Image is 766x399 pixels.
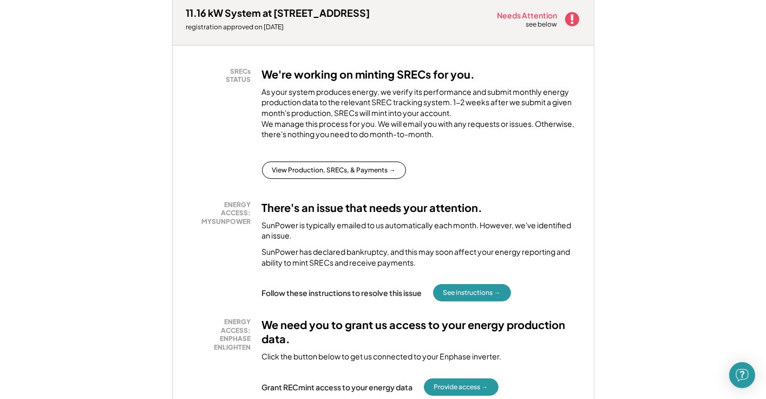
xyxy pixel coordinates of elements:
[433,284,511,301] button: See instructions →
[526,20,559,29] div: see below
[262,220,580,241] div: SunPower is typically emailed to us automatically each month. However, we've identified an issue.
[262,87,580,145] div: As your system produces energy, we verify its performance and submit monthly energy production da...
[262,247,580,268] div: SunPower has declared bankruptcy, and this may soon affect your energy reporting and ability to m...
[192,67,251,84] div: SRECs STATUS
[186,7,370,19] div: 11.16 kW System at [STREET_ADDRESS]
[262,351,502,362] div: Click the button below to get us connected to your Enphase inverter.
[262,201,483,215] h3: There's an issue that needs your attention.
[262,288,422,298] div: Follow these instructions to resolve this issue
[192,201,251,226] div: ENERGY ACCESS: MYSUNPOWER
[497,11,559,19] div: Needs Attention
[186,23,370,31] div: registration approved on [DATE]
[262,318,580,346] h3: We need you to grant us access to your energy production data.
[424,378,499,396] button: Provide access →
[729,362,755,388] div: Open Intercom Messenger
[192,318,251,351] div: ENERGY ACCESS: ENPHASE ENLIGHTEN
[262,382,413,392] div: Grant RECmint access to your energy data
[262,162,406,179] button: View Production, SRECs, & Payments →
[262,67,475,81] h3: We're working on minting SRECs for you.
